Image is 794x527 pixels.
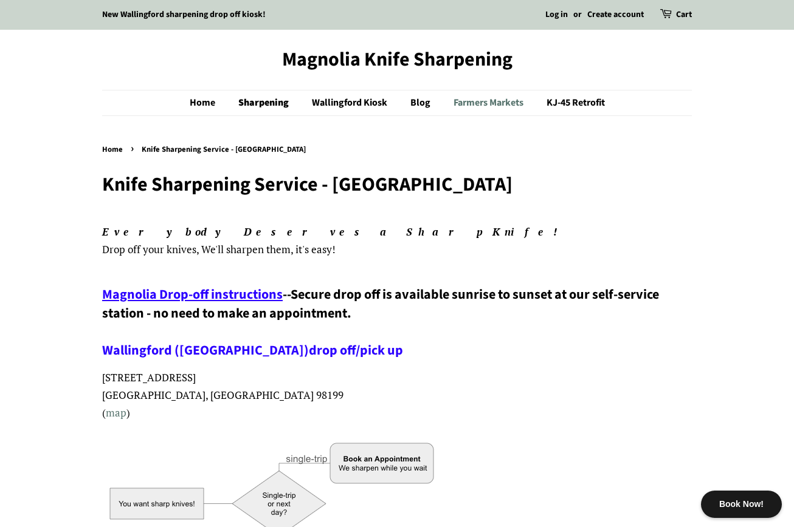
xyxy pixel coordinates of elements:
[676,8,692,22] a: Cart
[701,491,782,518] div: Book Now!
[102,144,126,155] a: Home
[573,8,582,22] li: or
[102,48,692,71] a: Magnolia Knife Sharpening
[102,285,659,360] span: Secure drop off is available sunrise to sunset at our self-service station - no need to make an a...
[102,341,309,360] a: Wallingford ([GEOGRAPHIC_DATA])
[102,370,343,420] span: [STREET_ADDRESS] [GEOGRAPHIC_DATA], [GEOGRAPHIC_DATA] 98199 ( )
[587,8,644,21] a: Create account
[190,90,227,115] a: Home
[303,90,399,115] a: Wallingford Kiosk
[102,223,692,259] p: , We'll sharpen them, it's easy!
[102,173,692,196] h1: Knife Sharpening Service - [GEOGRAPHIC_DATA]
[444,90,536,115] a: Farmers Markets
[401,90,443,115] a: Blog
[131,141,137,156] span: ›
[102,225,568,239] em: Everybody Deserves a Sharp Knife!
[106,406,126,420] a: map
[102,8,266,21] a: New Wallingford sharpening drop off kiosk!
[102,285,283,304] a: Magnolia Drop-off instructions
[283,285,291,304] span: --
[102,242,196,256] span: Drop off your knives
[309,341,403,360] a: drop off/pick up
[142,144,309,155] span: Knife Sharpening Service - [GEOGRAPHIC_DATA]
[229,90,301,115] a: Sharpening
[545,8,568,21] a: Log in
[102,143,692,157] nav: breadcrumbs
[537,90,605,115] a: KJ-45 Retrofit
